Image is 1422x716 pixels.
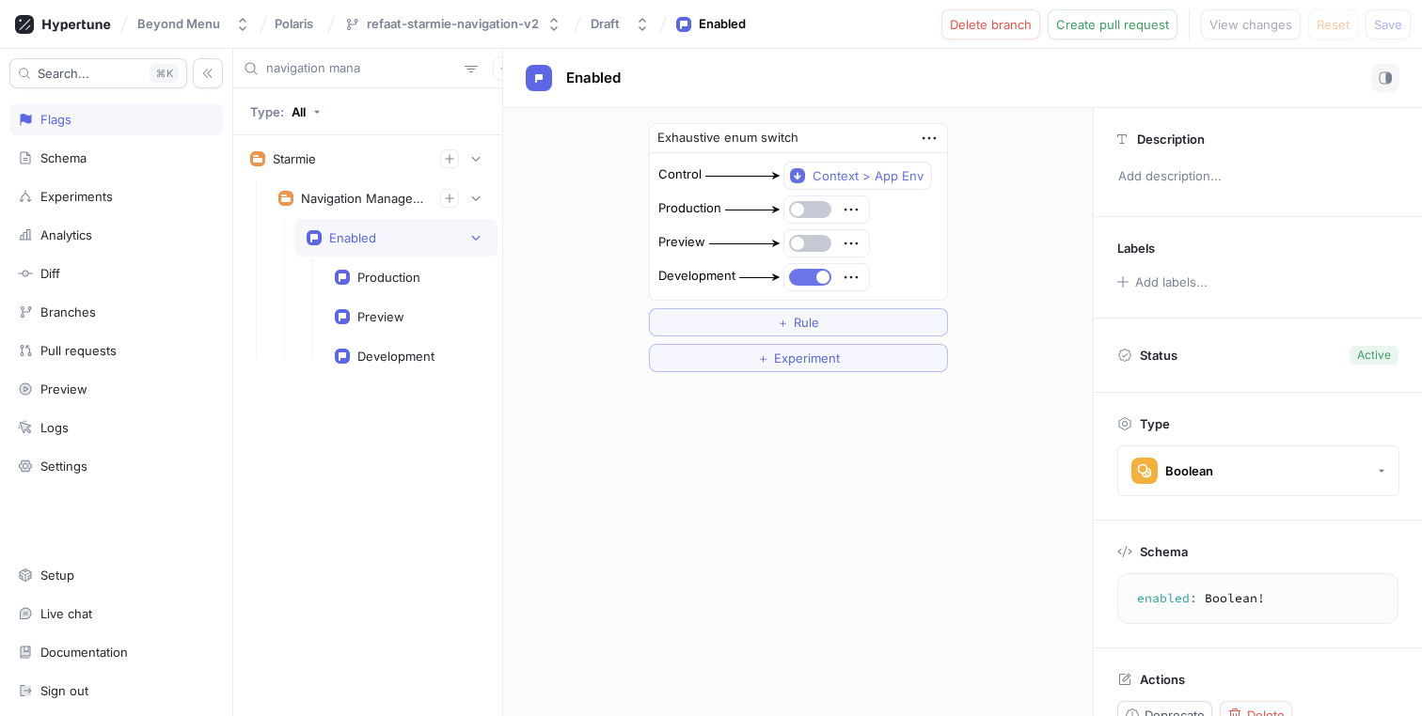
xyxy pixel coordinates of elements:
[357,270,420,285] div: Production
[658,199,721,218] div: Production
[1317,19,1350,30] span: Reset
[150,64,179,83] div: K
[1117,445,1399,496] button: Boolean
[591,16,620,32] div: Draft
[1135,276,1208,288] div: Add labels...
[794,317,819,328] span: Rule
[566,70,621,86] span: Enabled
[40,568,74,583] div: Setup
[1048,9,1177,39] button: Create pull request
[950,19,1032,30] span: Delete branch
[40,150,87,165] div: Schema
[273,151,316,166] div: Starmie
[40,227,92,242] div: Analytics
[1137,132,1205,147] p: Description
[1140,342,1177,368] p: Status
[130,8,258,39] button: Beyond Menu
[9,58,187,88] button: Search...K
[40,606,92,621] div: Live chat
[244,95,327,128] button: Type: All
[40,304,96,319] div: Branches
[357,349,434,364] div: Development
[40,683,88,698] div: Sign out
[40,343,117,358] div: Pull requests
[658,233,705,252] div: Preview
[774,352,840,364] span: Experiment
[292,104,306,119] div: All
[941,9,1040,39] button: Delete branch
[1056,19,1169,30] span: Create pull request
[658,267,735,286] div: Development
[40,189,113,204] div: Experiments
[658,165,702,184] div: Control
[1140,544,1188,559] p: Schema
[40,112,71,127] div: Flags
[9,636,223,668] a: Documentation
[40,645,128,660] div: Documentation
[329,230,376,245] div: Enabled
[250,104,284,119] p: Type:
[813,168,924,184] div: Context > App Env
[777,317,789,328] span: ＋
[1357,347,1391,364] div: Active
[40,381,87,397] div: Preview
[699,15,746,34] div: Enabled
[1126,582,1390,615] textarea: enabled: Boolean!
[583,8,657,39] button: Draft
[266,59,457,78] input: Search...
[757,352,769,364] span: ＋
[40,459,87,474] div: Settings
[783,162,932,190] button: Context > App Env
[337,8,569,39] button: refaat-starmie-navigation-v2
[649,308,948,336] button: ＋Rule
[1201,9,1301,39] button: View changes
[40,420,69,435] div: Logs
[301,191,425,206] div: Navigation Management
[1374,19,1402,30] span: Save
[40,266,60,281] div: Diff
[357,309,404,324] div: Preview
[1366,9,1411,39] button: Save
[1110,161,1406,193] p: Add description...
[275,17,313,30] span: Polaris
[367,16,539,32] div: refaat-starmie-navigation-v2
[1111,270,1212,294] button: Add labels...
[649,344,948,372] button: ＋Experiment
[1117,241,1155,256] p: Labels
[1140,416,1170,431] p: Type
[38,68,89,79] span: Search...
[1308,9,1358,39] button: Reset
[1140,672,1185,687] p: Actions
[137,16,220,32] div: Beyond Menu
[1209,19,1292,30] span: View changes
[1165,463,1213,479] div: Boolean
[657,129,798,148] div: Exhaustive enum switch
